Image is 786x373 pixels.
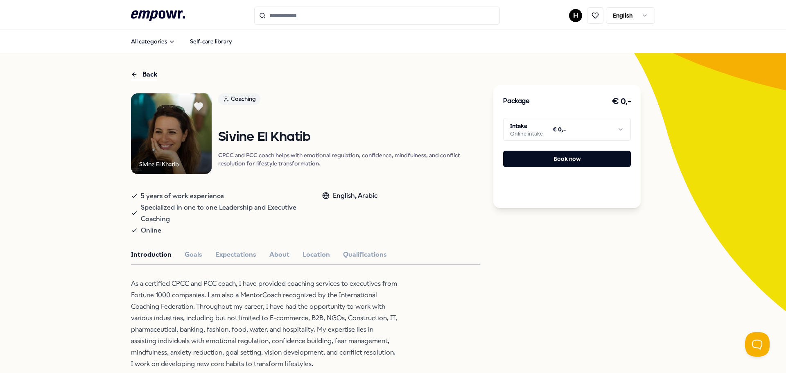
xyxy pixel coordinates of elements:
span: 5 years of work experience [141,190,224,202]
div: English, Arabic [322,190,377,201]
button: All categories [124,33,182,50]
button: Goals [185,249,202,260]
a: Self-care library [183,33,239,50]
img: Product Image [131,93,212,174]
h3: Package [503,96,529,107]
p: CPCC and PCC coach helps with emotional regulation, confidence, mindfulness, and conflict resolut... [218,151,480,167]
iframe: Help Scout Beacon - Open [745,332,770,357]
button: About [269,249,289,260]
a: Coaching [218,93,480,108]
button: H [569,9,582,22]
h1: Sivine El Khatib [218,130,480,145]
p: As a certified CPCC and PCC coach, I have provided coaching services to executives from Fortune 1... [131,278,397,370]
div: Sivine El Khatib [139,160,179,169]
nav: Main [124,33,239,50]
h3: € 0,- [612,95,631,108]
button: Location [303,249,330,260]
button: Book now [503,151,631,167]
div: Back [131,69,157,80]
span: Specialized in one to one Leadership and Executive Coaching [141,202,306,225]
input: Search for products, categories or subcategories [254,7,500,25]
button: Qualifications [343,249,387,260]
div: Coaching [218,93,260,105]
span: Online [141,225,161,236]
button: Expectations [215,249,256,260]
button: Introduction [131,249,172,260]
